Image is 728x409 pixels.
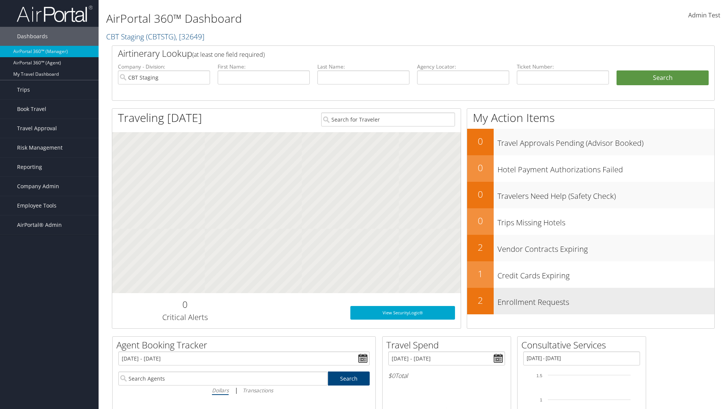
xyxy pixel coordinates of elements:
[467,261,714,288] a: 1Credit Cards Expiring
[17,215,62,234] span: AirPortal® Admin
[467,129,714,155] a: 0Travel Approvals Pending (Advisor Booked)
[118,63,210,70] label: Company - Division:
[417,63,509,70] label: Agency Locator:
[17,138,63,157] span: Risk Management
[388,372,395,380] span: $0
[17,100,46,119] span: Book Travel
[467,208,714,235] a: 0Trips Missing Hotels
[146,31,176,42] span: ( CBTSTG )
[106,31,204,42] a: CBT Staging
[118,298,252,311] h2: 0
[328,372,370,386] a: Search
[317,63,409,70] label: Last Name:
[388,372,505,380] h6: Total
[106,11,516,27] h1: AirPortal 360™ Dashboard
[116,339,375,351] h2: Agent Booking Tracker
[497,134,714,148] h3: Travel Approvals Pending (Advisor Booked)
[118,372,328,386] input: Search Agents
[497,187,714,201] h3: Travelers Need Help (Safety Check)
[350,306,455,320] a: View SecurityLogic®
[467,267,494,280] h2: 1
[467,235,714,261] a: 2Vendor Contracts Expiring
[17,5,93,23] img: airportal-logo.png
[17,177,59,196] span: Company Admin
[467,110,714,126] h1: My Action Items
[467,182,714,208] a: 0Travelers Need Help (Safety Check)
[497,293,714,308] h3: Enrollment Requests
[467,214,494,227] h2: 0
[243,387,273,394] i: Transactions
[17,80,30,99] span: Trips
[467,188,494,201] h2: 0
[17,158,42,176] span: Reporting
[467,155,714,182] a: 0Hotel Payment Authorizations Failed
[386,339,511,351] h2: Travel Spend
[118,312,252,323] h3: Critical Alerts
[497,161,714,175] h3: Hotel Payment Authorizations Failed
[176,31,204,42] span: , [ 32649 ]
[118,110,202,126] h1: Traveling [DATE]
[118,386,370,395] div: |
[17,119,57,138] span: Travel Approval
[212,387,229,394] i: Dollars
[467,161,494,174] h2: 0
[688,11,720,19] span: Admin Test
[521,339,646,351] h2: Consultative Services
[17,196,56,215] span: Employee Tools
[467,288,714,314] a: 2Enrollment Requests
[17,27,48,46] span: Dashboards
[497,214,714,228] h3: Trips Missing Hotels
[517,63,609,70] label: Ticket Number:
[467,241,494,254] h2: 2
[218,63,310,70] label: First Name:
[537,373,542,378] tspan: 1.5
[321,112,455,126] input: Search for Traveler
[497,240,714,254] h3: Vendor Contracts Expiring
[467,294,494,307] h2: 2
[192,50,265,59] span: (at least one field required)
[497,267,714,281] h3: Credit Cards Expiring
[118,47,659,60] h2: Airtinerary Lookup
[617,70,709,86] button: Search
[467,135,494,148] h2: 0
[688,4,720,27] a: Admin Test
[540,398,542,402] tspan: 1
